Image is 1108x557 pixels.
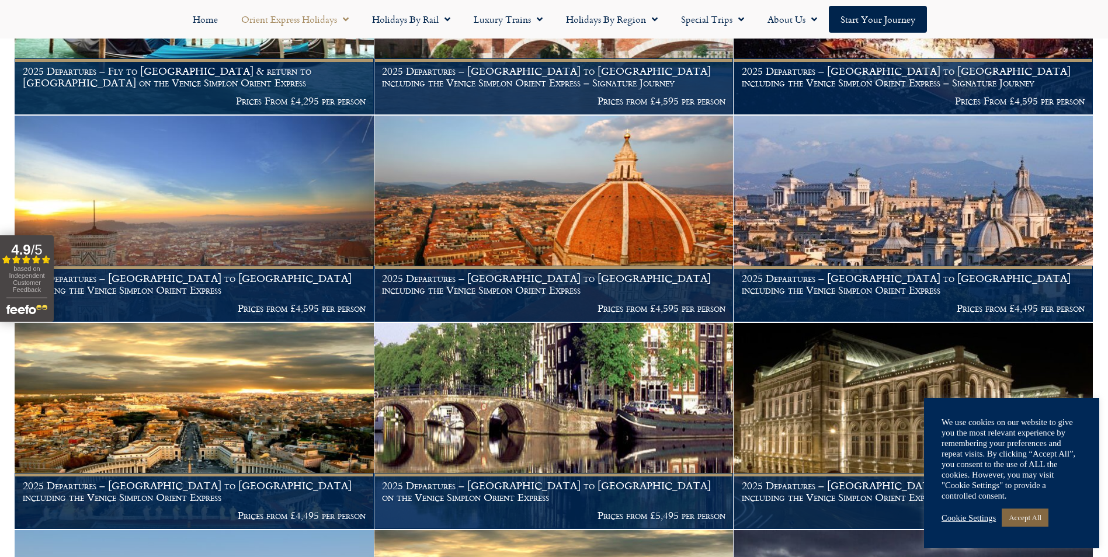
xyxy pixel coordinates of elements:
[23,95,366,107] p: Prices From £4,295 per person
[742,95,1085,107] p: Prices From £4,595 per person
[374,116,734,322] a: 2025 Departures – [GEOGRAPHIC_DATA] to [GEOGRAPHIC_DATA] including the Venice Simplon Orient Expr...
[742,302,1085,314] p: Prices from £4,495 per person
[23,65,366,88] h1: 2025 Departures – Fly to [GEOGRAPHIC_DATA] & return to [GEOGRAPHIC_DATA] on the Venice Simplon Or...
[23,302,366,314] p: Prices from £4,595 per person
[382,480,725,503] h1: 2025 Departures – [GEOGRAPHIC_DATA] to [GEOGRAPHIC_DATA] on the Venice Simplon Orient Express
[382,273,725,295] h1: 2025 Departures – [GEOGRAPHIC_DATA] to [GEOGRAPHIC_DATA] including the Venice Simplon Orient Express
[669,6,756,33] a: Special Trips
[462,6,554,33] a: Luxury Trains
[382,95,725,107] p: Prices from £4,595 per person
[942,513,996,523] a: Cookie Settings
[382,65,725,88] h1: 2025 Departures – [GEOGRAPHIC_DATA] to [GEOGRAPHIC_DATA] including the Venice Simplon Orient Expr...
[23,273,366,295] h1: 2025 Departures – [GEOGRAPHIC_DATA] to [GEOGRAPHIC_DATA] including the Venice Simplon Orient Express
[23,480,366,503] h1: 2025 Departures – [GEOGRAPHIC_DATA] to [GEOGRAPHIC_DATA] including the Venice Simplon Orient Express
[734,116,1093,322] a: 2025 Departures – [GEOGRAPHIC_DATA] to [GEOGRAPHIC_DATA] including the Venice Simplon Orient Expr...
[382,302,725,314] p: Prices from £4,595 per person
[6,6,1102,33] nav: Menu
[23,510,366,521] p: Prices from £4,495 per person
[554,6,669,33] a: Holidays by Region
[742,480,1085,503] h1: 2025 Departures – [GEOGRAPHIC_DATA] to [GEOGRAPHIC_DATA] including the Venice Simplon Orient Express
[734,323,1093,530] a: 2025 Departures – [GEOGRAPHIC_DATA] to [GEOGRAPHIC_DATA] including the Venice Simplon Orient Expr...
[374,323,734,530] a: 2025 Departures – [GEOGRAPHIC_DATA] to [GEOGRAPHIC_DATA] on the Venice Simplon Orient Express Pri...
[181,6,230,33] a: Home
[756,6,829,33] a: About Us
[382,510,725,521] p: Prices from £5,495 per person
[360,6,462,33] a: Holidays by Rail
[15,323,374,530] a: 2025 Departures – [GEOGRAPHIC_DATA] to [GEOGRAPHIC_DATA] including the Venice Simplon Orient Expr...
[942,417,1082,501] div: We use cookies on our website to give you the most relevant experience by remembering your prefer...
[1002,509,1048,527] a: Accept All
[829,6,927,33] a: Start your Journey
[15,116,374,322] a: 2025 Departures – [GEOGRAPHIC_DATA] to [GEOGRAPHIC_DATA] including the Venice Simplon Orient Expr...
[742,273,1085,295] h1: 2025 Departures – [GEOGRAPHIC_DATA] to [GEOGRAPHIC_DATA] including the Venice Simplon Orient Express
[742,510,1085,521] p: Prices from £4,595 per person
[230,6,360,33] a: Orient Express Holidays
[742,65,1085,88] h1: 2025 Departures – [GEOGRAPHIC_DATA] to [GEOGRAPHIC_DATA] including the Venice Simplon Orient Expr...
